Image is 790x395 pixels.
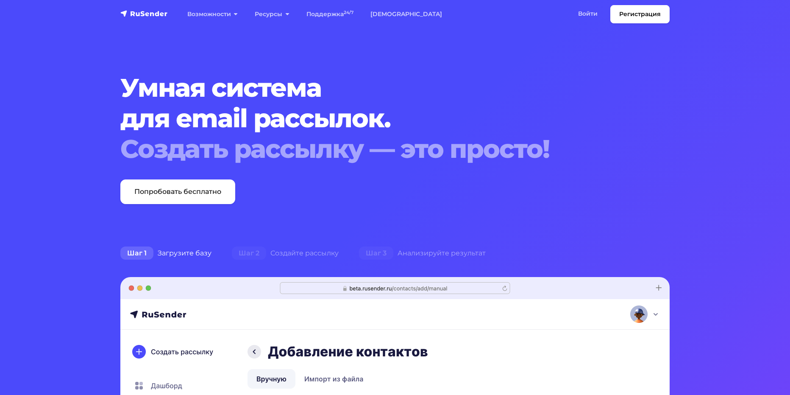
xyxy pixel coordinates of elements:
a: Войти [570,5,606,22]
a: Попробовать бесплатно [120,179,235,204]
a: Поддержка24/7 [298,6,362,23]
a: Регистрация [610,5,670,23]
span: Шаг 1 [120,247,153,260]
sup: 24/7 [344,10,353,15]
h1: Умная система для email рассылок. [120,73,623,164]
a: Ресурсы [246,6,298,23]
div: Создать рассылку — это просто! [120,134,623,164]
div: Создайте рассылку [222,245,349,262]
img: RuSender [120,9,168,18]
a: [DEMOGRAPHIC_DATA] [362,6,451,23]
div: Анализируйте результат [349,245,496,262]
a: Возможности [179,6,246,23]
span: Шаг 3 [359,247,393,260]
div: Загрузите базу [110,245,222,262]
span: Шаг 2 [232,247,266,260]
